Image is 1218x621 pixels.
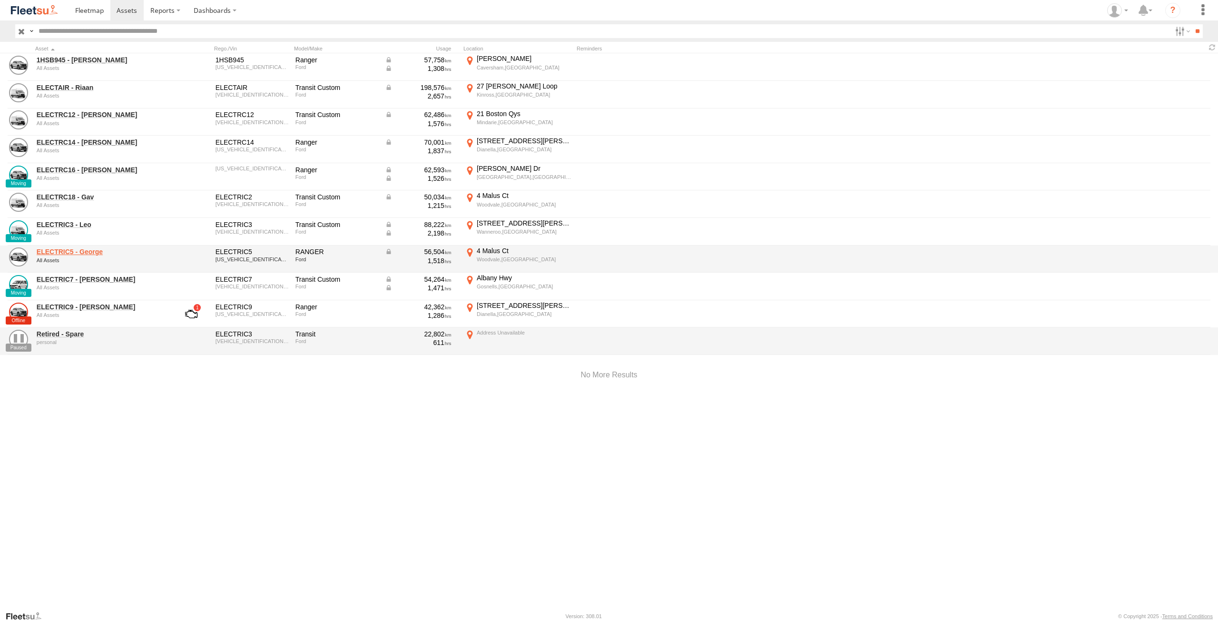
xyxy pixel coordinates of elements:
[9,303,28,322] a: View Asset Details
[385,92,452,100] div: 2,657
[216,229,289,235] div: WF0YXXTTGYLS21315
[295,201,378,207] div: Ford
[295,174,378,180] div: Ford
[37,230,167,236] div: undefined
[1162,613,1213,619] a: Terms and Conditions
[295,311,378,317] div: Ford
[385,147,452,155] div: 1,837
[385,174,452,183] div: Data from Vehicle CANbus
[37,339,167,345] div: undefined
[295,330,378,338] div: Transit
[477,228,571,235] div: Wanneroo,[GEOGRAPHIC_DATA]
[295,83,378,92] div: Transit Custom
[463,301,573,327] label: Click to View Current Location
[9,138,28,157] a: View Asset Details
[295,256,378,262] div: Ford
[295,338,378,344] div: Ford
[37,312,167,318] div: undefined
[385,311,452,320] div: 1,286
[295,64,378,70] div: Ford
[463,137,573,162] label: Click to View Current Location
[385,303,452,311] div: 42,362
[35,45,168,52] div: Click to Sort
[463,274,573,299] label: Click to View Current Location
[477,119,571,126] div: Mindarie,[GEOGRAPHIC_DATA]
[385,275,452,284] div: Data from Vehicle CANbus
[216,64,289,70] div: MNAUMAF50HW805362
[385,338,452,347] div: 611
[385,166,452,174] div: Data from Vehicle CANbus
[295,193,378,201] div: Transit Custom
[9,330,28,349] a: View Asset Details
[37,220,167,229] a: ELECTRIC3 - Leo
[477,109,571,118] div: 21 Boston Qys
[477,246,571,255] div: 4 Malus Ct
[385,119,452,128] div: 1,576
[295,303,378,311] div: Ranger
[295,247,378,256] div: RANGER
[37,202,167,208] div: undefined
[463,246,573,272] label: Click to View Current Location
[37,193,167,201] a: ELECTRC18 - Gav
[9,110,28,129] a: View Asset Details
[216,284,289,289] div: WF0YXXTTGYKU87957
[295,275,378,284] div: Transit Custom
[216,256,289,262] div: MNAUMAF50FW514751
[463,191,573,217] label: Click to View Current Location
[295,110,378,119] div: Transit Custom
[9,247,28,266] a: View Asset Details
[385,247,452,256] div: Data from Vehicle CANbus
[295,284,378,289] div: Ford
[295,229,378,235] div: Ford
[216,247,289,256] div: ELECTRIC5
[37,120,167,126] div: undefined
[477,174,571,180] div: [GEOGRAPHIC_DATA],[GEOGRAPHIC_DATA]
[295,138,378,147] div: Ranger
[1171,24,1192,38] label: Search Filter Options
[9,275,28,294] a: View Asset Details
[37,275,167,284] a: ELECTRIC7 - [PERSON_NAME]
[385,330,452,338] div: 22,802
[295,92,378,98] div: Ford
[477,191,571,200] div: 4 Malus Ct
[37,175,167,181] div: undefined
[9,193,28,212] a: View Asset Details
[216,138,289,147] div: ELECTRC14
[216,83,289,92] div: ELECTAIR
[37,330,167,338] a: Retired - Spare
[174,303,209,325] a: View Asset with Fault/s
[385,201,452,210] div: 1,215
[216,338,289,344] div: WF0YXXTTGYLS21315
[37,148,167,153] div: undefined
[216,119,289,125] div: WF0YXXTTGYLS21315
[216,166,289,171] div: MNACMEF70PW281940
[37,65,167,71] div: undefined
[216,147,289,152] div: MNAUMAF80GW574265
[216,92,289,98] div: WF0YXXTTGYNJ17812
[463,54,573,80] label: Click to View Current Location
[385,64,452,73] div: Data from Vehicle CANbus
[10,4,59,17] img: fleetsu-logo-horizontal.svg
[385,193,452,201] div: Data from Vehicle CANbus
[477,274,571,282] div: Albany Hwy
[566,613,602,619] div: Version: 308.01
[216,275,289,284] div: ELECTRIC7
[295,147,378,152] div: Ford
[383,45,460,52] div: Usage
[5,611,49,621] a: Visit our Website
[216,303,289,311] div: ELECTRIC9
[477,201,571,208] div: Woodvale,[GEOGRAPHIC_DATA]
[1207,43,1218,52] span: Refresh
[477,82,571,90] div: 27 [PERSON_NAME] Loop
[9,83,28,102] a: View Asset Details
[37,166,167,174] a: ELECTRC16 - [PERSON_NAME]
[385,56,452,64] div: Data from Vehicle CANbus
[477,64,571,71] div: Caversham,[GEOGRAPHIC_DATA]
[463,82,573,108] label: Click to View Current Location
[477,91,571,98] div: Kinross,[GEOGRAPHIC_DATA]
[477,311,571,317] div: Dianella,[GEOGRAPHIC_DATA]
[216,330,289,338] div: ELECTRIC3
[37,257,167,263] div: undefined
[9,166,28,185] a: View Asset Details
[37,247,167,256] a: ELECTRIC5 - George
